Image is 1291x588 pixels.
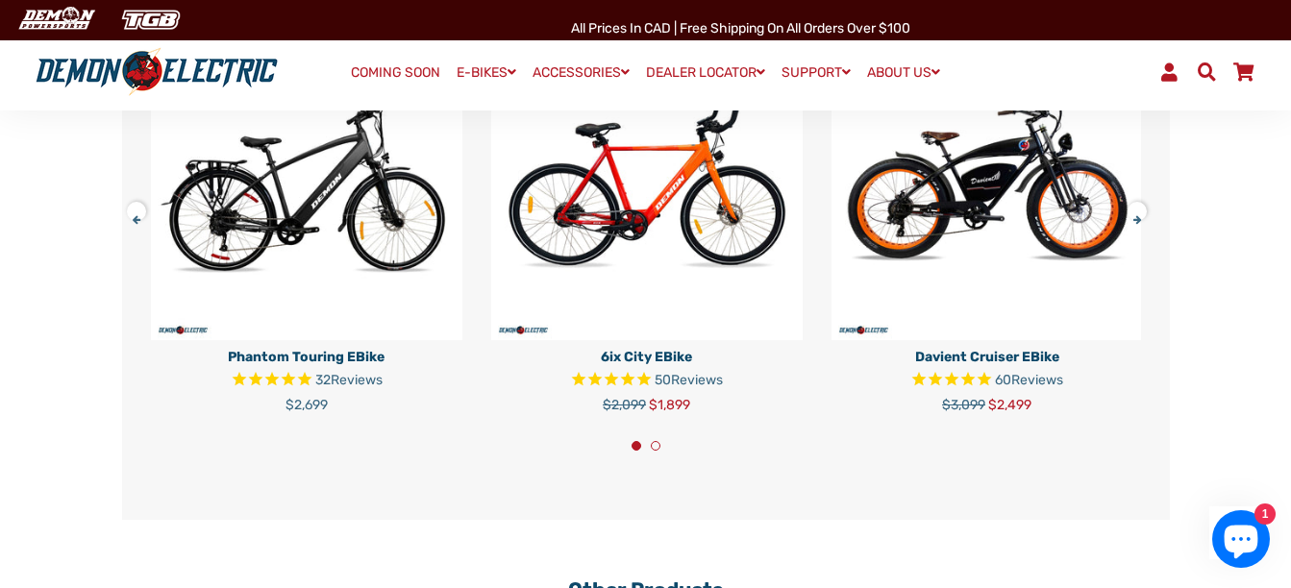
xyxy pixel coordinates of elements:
[112,4,190,36] img: TGB Canada
[775,59,857,86] a: SUPPORT
[860,59,947,86] a: ABOUT US
[151,340,462,415] a: Phantom Touring eBike Rated 4.8 out of 5 stars 32 reviews $2,699
[1206,510,1276,573] inbox-online-store-chat: Shopify online store chat
[491,29,803,340] img: 6ix City eBike - Demon Electric
[151,370,462,392] span: Rated 4.8 out of 5 stars 32 reviews
[603,397,646,413] span: $2,099
[942,397,985,413] span: $3,099
[832,370,1143,392] span: Rated 4.8 out of 5 stars 60 reviews
[832,347,1143,367] p: Davient Cruiser eBike
[832,29,1143,340] img: Davient Cruiser eBike - Demon Electric
[151,347,462,367] p: Phantom Touring eBike
[671,372,723,388] span: Reviews
[450,59,523,86] a: E-BIKES
[832,29,1143,340] a: Davient Cruiser eBike - Demon Electric Save $600
[331,372,383,388] span: Reviews
[571,20,910,37] span: All Prices in CAD | Free shipping on all orders over $100
[491,347,803,367] p: 6ix City eBike
[632,441,641,451] button: 1 of 2
[491,340,803,415] a: 6ix City eBike Rated 4.8 out of 5 stars 50 reviews $2,099 $1,899
[491,29,803,340] a: 6ix City eBike - Demon Electric Save $200
[651,441,660,451] button: 2 of 2
[315,372,383,388] span: 32 reviews
[286,397,328,413] span: $2,699
[639,59,772,86] a: DEALER LOCATOR
[1011,372,1063,388] span: Reviews
[988,397,1031,413] span: $2,499
[649,397,690,413] span: $1,899
[151,29,462,340] img: Phantom Touring eBike - Demon Electric
[10,4,102,36] img: Demon Electric
[344,60,447,86] a: COMING SOON
[655,372,723,388] span: 50 reviews
[491,370,803,392] span: Rated 4.8 out of 5 stars 50 reviews
[832,340,1143,415] a: Davient Cruiser eBike Rated 4.8 out of 5 stars 60 reviews $3,099 $2,499
[526,59,636,86] a: ACCESSORIES
[995,372,1063,388] span: 60 reviews
[29,47,285,97] img: Demon Electric logo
